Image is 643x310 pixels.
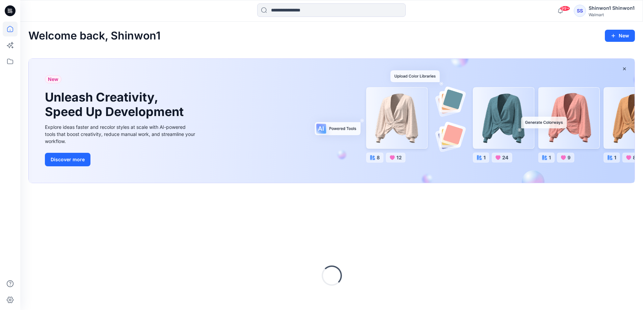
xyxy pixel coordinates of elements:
[45,90,187,119] h1: Unleash Creativity, Speed Up Development
[589,12,635,17] div: Walmart
[28,30,161,42] h2: Welcome back, Shinwon1
[574,5,586,17] div: SS
[45,123,197,145] div: Explore ideas faster and recolor styles at scale with AI-powered tools that boost creativity, red...
[605,30,635,42] button: New
[589,4,635,12] div: Shinwon1 Shinwon1
[45,153,197,166] a: Discover more
[45,153,90,166] button: Discover more
[48,75,58,83] span: New
[560,6,570,11] span: 99+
